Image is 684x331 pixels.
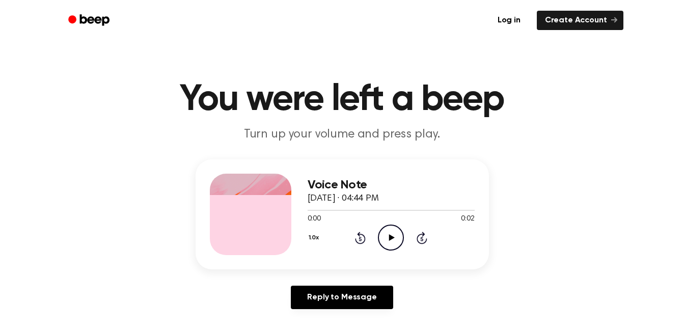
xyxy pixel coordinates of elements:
a: Log in [487,9,531,32]
h1: You were left a beep [81,81,603,118]
a: Beep [61,11,119,31]
span: [DATE] · 04:44 PM [308,194,379,203]
span: 0:02 [461,214,474,225]
p: Turn up your volume and press play. [147,126,538,143]
span: 0:00 [308,214,321,225]
a: Create Account [537,11,623,30]
h3: Voice Note [308,178,475,192]
button: 1.0x [308,229,323,246]
a: Reply to Message [291,286,393,309]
